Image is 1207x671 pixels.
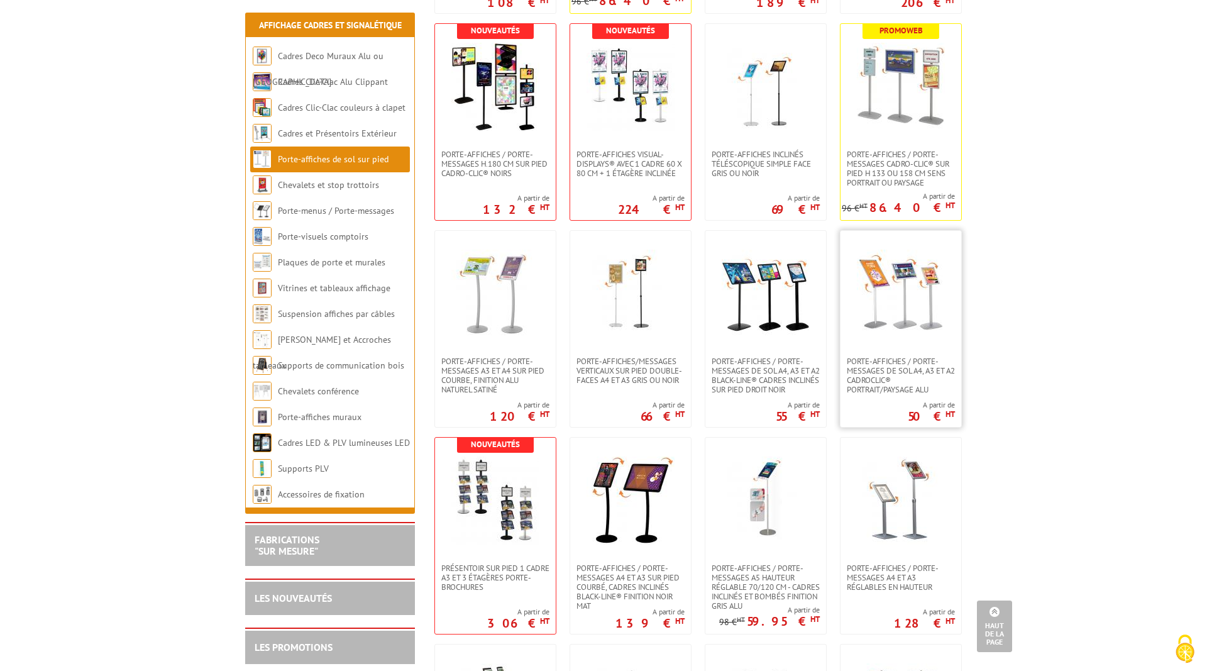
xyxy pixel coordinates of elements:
[451,43,539,131] img: Porte-affiches / Porte-messages H.180 cm SUR PIED CADRO-CLIC® NOIRS
[253,124,272,143] img: Cadres et Présentoirs Extérieur
[278,102,405,113] a: Cadres Clic-Clac couleurs à clapet
[259,19,402,31] a: Affichage Cadres et Signalétique
[253,47,272,65] img: Cadres Deco Muraux Alu ou Bois
[278,308,395,319] a: Suspension affiches par câbles
[857,250,945,338] img: Porte-affiches / Porte-messages de sol A4, A3 et A2 CadroClic® portrait/paysage alu
[576,357,685,385] span: Porte-affiches/messages verticaux sur pied double-faces A4 et A3 Gris ou Noir
[908,413,955,420] p: 50 €
[570,563,691,611] a: Porte-affiches / Porte-messages A4 et A3 sur pied courbé, cadres inclinés Black-Line® finition no...
[857,457,945,545] img: Porte-affiches / Porte-messages A4 et A3 réglables en hauteur
[618,206,685,213] p: 224 €
[570,357,691,385] a: Porte-affiches/messages verticaux sur pied double-faces A4 et A3 Gris ou Noir
[776,413,820,420] p: 55 €
[441,357,549,394] span: Porte-affiches / Porte-messages A3 et A4 sur pied courbe, finition alu naturel satiné
[487,619,549,627] p: 306 €
[483,193,549,203] span: A partir de
[253,433,272,452] img: Cadres LED & PLV lumineuses LED
[722,250,810,338] img: Porte-affiches / Porte-messages de sol A4, A3 et A2 Black-Line® cadres inclinés sur Pied Droit Noir
[840,357,961,394] a: Porte-affiches / Porte-messages de sol A4, A3 et A2 CadroClic® portrait/paysage alu
[705,563,826,611] a: Porte-affiches / Porte-messages A5 hauteur réglable 70/120 cm - cadres inclinés et bombés finitio...
[615,607,685,617] span: A partir de
[255,592,332,604] a: LES NOUVEAUTÉS
[278,153,389,165] a: Porte-affiches de sol sur pied
[540,409,549,419] sup: HT
[278,463,329,474] a: Supports PLV
[278,282,390,294] a: Vitrines et tableaux affichage
[722,457,810,545] img: Porte-affiches / Porte-messages A5 hauteur réglable 70/120 cm - cadres inclinés et bombés finitio...
[747,618,820,625] p: 59.95 €
[435,357,556,394] a: Porte-affiches / Porte-messages A3 et A4 sur pied courbe, finition alu naturel satiné
[618,193,685,203] span: A partir de
[840,150,961,187] a: Porte-affiches / Porte-messages Cadro-Clic® sur pied H 133 ou 158 cm sens portrait ou paysage
[641,400,685,410] span: A partir de
[253,253,272,272] img: Plaques de porte et murales
[705,150,826,178] a: Porte-affiches inclinés téléscopique simple face gris ou noir
[570,150,691,178] a: PORTE-AFFICHES VISUAL-DISPLAYS® AVEC 1 CADRE 60 X 80 CM + 1 ÉTAGÈRE INCLINÉE
[675,616,685,626] sup: HT
[255,533,319,557] a: FABRICATIONS"Sur Mesure"
[255,641,333,653] a: LES PROMOTIONS
[977,601,1012,652] a: Haut de la page
[490,413,549,420] p: 120 €
[719,605,820,615] span: A partir de
[253,459,272,478] img: Supports PLV
[253,227,272,246] img: Porte-visuels comptoirs
[253,408,272,426] img: Porte-affiches muraux
[278,360,404,371] a: Supports de communication bois
[705,357,826,394] a: Porte-affiches / Porte-messages de sol A4, A3 et A2 Black-Line® cadres inclinés sur Pied Droit Noir
[1163,628,1207,671] button: Cookies (fenêtre modale)
[540,202,549,213] sup: HT
[253,485,272,504] img: Accessoires de fixation
[945,616,955,626] sup: HT
[471,439,520,450] b: Nouveautés
[675,202,685,213] sup: HT
[483,206,549,213] p: 132 €
[253,382,272,401] img: Chevalets conférence
[879,25,923,36] b: Promoweb
[253,98,272,117] img: Cadres Clic-Clac couleurs à clapet
[587,43,675,131] img: PORTE-AFFICHES VISUAL-DISPLAYS® AVEC 1 CADRE 60 X 80 CM + 1 ÉTAGÈRE INCLINÉE
[253,175,272,194] img: Chevalets et stop trottoirs
[810,409,820,419] sup: HT
[847,563,955,592] span: Porte-affiches / Porte-messages A4 et A3 réglables en hauteur
[840,563,961,592] a: Porte-affiches / Porte-messages A4 et A3 réglables en hauteur
[253,150,272,169] img: Porte-affiches de sol sur pied
[435,563,556,592] a: Présentoir sur pied 1 cadre A3 et 3 étagères porte-brochures
[869,204,955,211] p: 86.40 €
[278,179,379,191] a: Chevalets et stop trottoirs
[615,619,685,627] p: 139 €
[487,607,549,617] span: A partir de
[278,257,385,268] a: Plaques de porte et murales
[278,437,410,448] a: Cadres LED & PLV lumineuses LED
[719,618,745,627] p: 98 €
[722,43,810,131] img: Porte-affiches inclinés téléscopique simple face gris ou noir
[451,250,539,338] img: Porte-affiches / Porte-messages A3 et A4 sur pied courbe, finition alu naturel satiné
[847,357,955,394] span: Porte-affiches / Porte-messages de sol A4, A3 et A2 CadroClic® portrait/paysage alu
[1169,633,1201,665] img: Cookies (fenêtre modale)
[857,43,945,131] img: Porte-affiches / Porte-messages Cadro-Clic® sur pied H 133 ou 158 cm sens portrait ou paysage
[908,400,955,410] span: A partir de
[776,400,820,410] span: A partir de
[441,150,549,178] span: Porte-affiches / Porte-messages H.180 cm SUR PIED CADRO-CLIC® NOIRS
[253,330,272,349] img: Cimaises et Accroches tableaux
[842,191,955,201] span: A partir de
[435,150,556,178] a: Porte-affiches / Porte-messages H.180 cm SUR PIED CADRO-CLIC® NOIRS
[641,413,685,420] p: 66 €
[894,607,955,617] span: A partir de
[606,25,655,36] b: Nouveautés
[253,279,272,297] img: Vitrines et tableaux affichage
[253,201,272,220] img: Porte-menus / Porte-messages
[945,200,955,211] sup: HT
[278,231,368,242] a: Porte-visuels comptoirs
[712,150,820,178] span: Porte-affiches inclinés téléscopique simple face gris ou noir
[278,76,388,87] a: Cadres Clic-Clac Alu Clippant
[441,563,549,592] span: Présentoir sur pied 1 cadre A3 et 3 étagères porte-brochures
[278,489,365,500] a: Accessoires de fixation
[737,615,745,624] sup: HT
[540,616,549,626] sup: HT
[842,204,868,213] p: 96 €
[771,206,820,213] p: 69 €
[451,457,539,545] img: Présentoir sur pied 1 cadre A3 et 3 étagères porte-brochures
[712,563,820,611] span: Porte-affiches / Porte-messages A5 hauteur réglable 70/120 cm - cadres inclinés et bombés finitio...
[847,150,955,187] span: Porte-affiches / Porte-messages Cadro-Clic® sur pied H 133 ou 158 cm sens portrait ou paysage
